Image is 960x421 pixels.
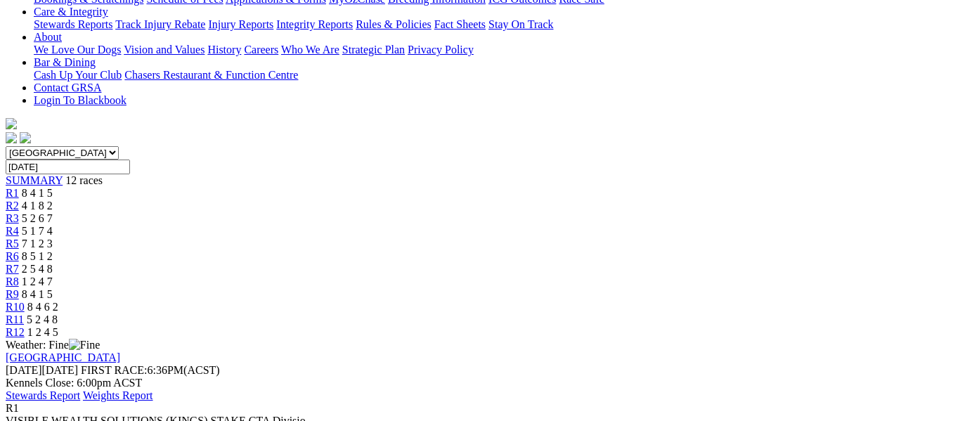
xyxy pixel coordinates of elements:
a: R3 [6,212,19,224]
a: R1 [6,187,19,199]
div: Bar & Dining [34,69,944,82]
span: R1 [6,402,19,414]
a: Bar & Dining [34,56,96,68]
a: Rules & Policies [356,18,432,30]
a: Stay On Track [488,18,553,30]
img: twitter.svg [20,132,31,143]
a: Weights Report [83,389,153,401]
a: Injury Reports [208,18,273,30]
a: SUMMARY [6,174,63,186]
span: 5 2 4 8 [27,313,58,325]
span: 4 1 8 2 [22,200,53,212]
img: logo-grsa-white.png [6,118,17,129]
div: Kennels Close: 6:00pm ACST [6,377,944,389]
span: [DATE] [6,364,42,376]
span: 1 2 4 5 [27,326,58,338]
a: Stewards Report [6,389,80,401]
a: R8 [6,276,19,287]
span: 8 4 6 2 [27,301,58,313]
img: facebook.svg [6,132,17,143]
a: History [207,44,241,56]
span: 8 4 1 5 [22,288,53,300]
a: R10 [6,301,25,313]
a: Care & Integrity [34,6,108,18]
a: Contact GRSA [34,82,101,93]
input: Select date [6,160,130,174]
span: 2 5 4 8 [22,263,53,275]
img: Fine [69,339,100,351]
span: 5 1 7 4 [22,225,53,237]
span: FIRST RACE: [81,364,147,376]
span: 8 4 1 5 [22,187,53,199]
span: Weather: Fine [6,339,100,351]
a: R12 [6,326,25,338]
a: Who We Are [281,44,339,56]
a: R9 [6,288,19,300]
a: Chasers Restaurant & Function Centre [124,69,298,81]
span: 8 5 1 2 [22,250,53,262]
a: Login To Blackbook [34,94,127,106]
a: R7 [6,263,19,275]
span: 5 2 6 7 [22,212,53,224]
span: 1 2 4 7 [22,276,53,287]
a: Stewards Reports [34,18,112,30]
span: 6:36PM(ACST) [81,364,220,376]
a: R5 [6,238,19,250]
span: 12 races [65,174,103,186]
a: R6 [6,250,19,262]
a: We Love Our Dogs [34,44,121,56]
span: 7 1 2 3 [22,238,53,250]
a: Strategic Plan [342,44,405,56]
a: Track Injury Rebate [115,18,205,30]
a: Cash Up Your Club [34,69,122,81]
a: R11 [6,313,24,325]
div: Care & Integrity [34,18,944,31]
a: [GEOGRAPHIC_DATA] [6,351,120,363]
a: R2 [6,200,19,212]
a: Integrity Reports [276,18,353,30]
a: Vision and Values [124,44,205,56]
a: Fact Sheets [434,18,486,30]
a: Careers [244,44,278,56]
span: [DATE] [6,364,78,376]
a: Privacy Policy [408,44,474,56]
div: About [34,44,944,56]
a: R4 [6,225,19,237]
a: About [34,31,62,43]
